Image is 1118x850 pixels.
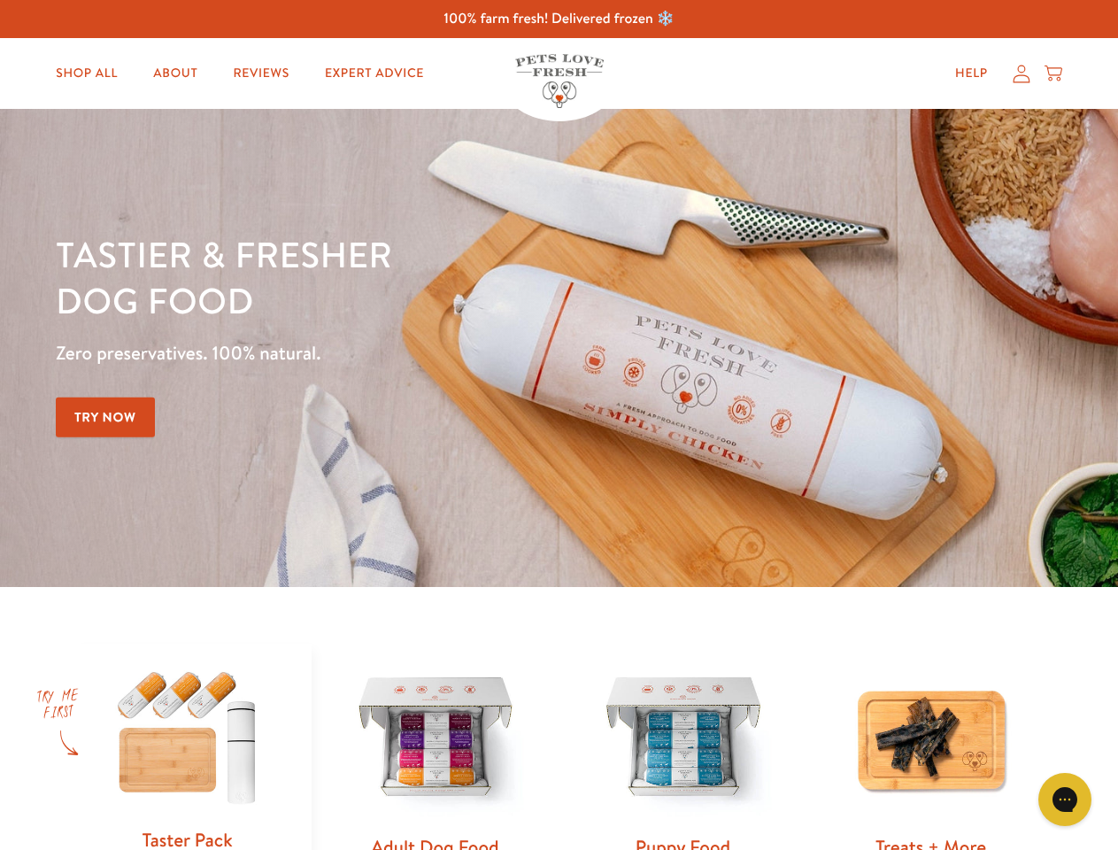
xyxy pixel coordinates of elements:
[139,56,212,91] a: About
[1029,767,1100,832] iframe: Gorgias live chat messenger
[42,56,132,91] a: Shop All
[219,56,303,91] a: Reviews
[515,54,604,108] img: Pets Love Fresh
[56,231,727,323] h1: Tastier & fresher dog food
[941,56,1002,91] a: Help
[56,398,155,437] a: Try Now
[311,56,438,91] a: Expert Advice
[56,337,727,369] p: Zero preservatives. 100% natural.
